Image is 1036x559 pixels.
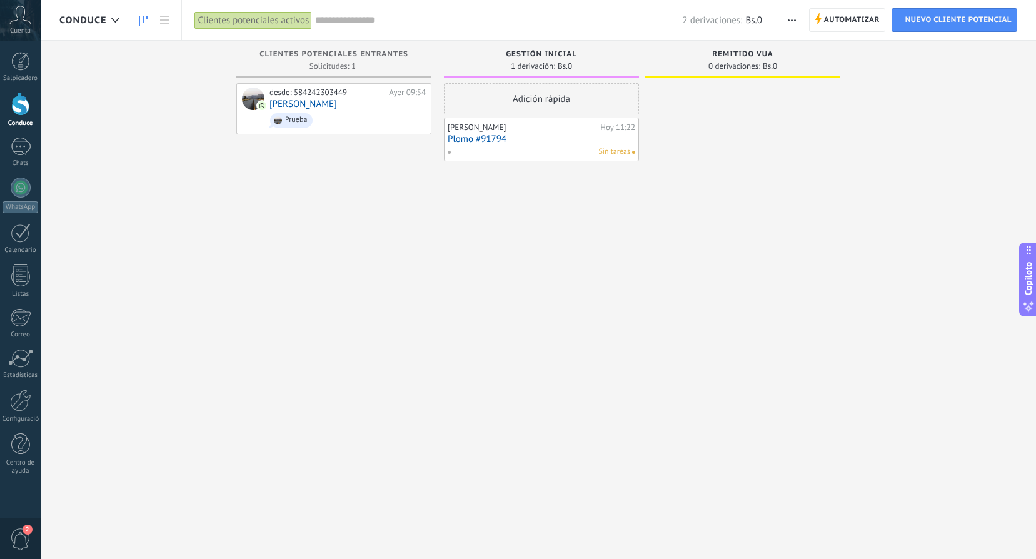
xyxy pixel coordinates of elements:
[154,8,175,33] a: List
[10,27,31,35] span: Cuenta
[3,246,39,254] div: Calendario
[3,159,39,168] div: Chats
[3,74,39,83] div: Salpicadero
[259,50,408,59] span: Clientes potenciales entrantes
[682,14,742,26] span: 2 derivaciones:
[763,63,777,70] span: Bs.0
[448,123,597,133] div: [PERSON_NAME]
[3,119,39,128] div: Conduce
[269,88,385,98] div: desde: 584242303449
[3,459,39,475] div: Centro de ayuda
[905,9,1012,31] span: Nuevo cliente potencial
[269,99,337,109] a: [PERSON_NAME]
[558,63,572,70] span: Bs.0
[444,83,639,114] div: Adición rápida
[892,8,1017,32] a: Nuevo cliente potencial
[243,50,425,61] div: Incoming leads
[309,61,356,71] font: Solicitudes: 1
[632,151,635,154] span: No todo assigned
[3,331,39,339] div: Correo
[3,415,39,423] div: Configuración
[133,8,154,33] a: Leads
[285,116,307,124] div: Prueba
[258,101,266,110] img: com.amocrm.amocrmwa.svg
[511,63,555,70] span: 1 derivación:
[3,201,38,213] div: WhatsApp
[745,14,762,26] span: Bs.0
[712,50,773,59] span: remitido vua
[809,8,885,32] a: Automatizar
[242,88,264,110] div: Alberto Jesús
[651,50,834,61] div: remitido vua
[59,14,106,26] span: Conduce
[506,50,577,59] span: Gestión inicial
[783,8,801,32] button: More
[450,50,633,61] div: gestion inicial
[448,134,635,144] a: Plomo #91794
[389,88,426,98] div: Ayer 09:54
[598,146,630,158] span: Sin tareas
[1022,262,1035,296] span: Copiloto
[824,9,880,31] span: Automatizar
[194,11,312,29] div: Clientes potenciales activos
[3,290,39,298] div: Listas
[600,123,635,133] div: Hoy 11:22
[23,525,33,535] span: 2
[708,63,760,70] span: 0 derivaciones:
[3,371,39,380] div: Estadísticas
